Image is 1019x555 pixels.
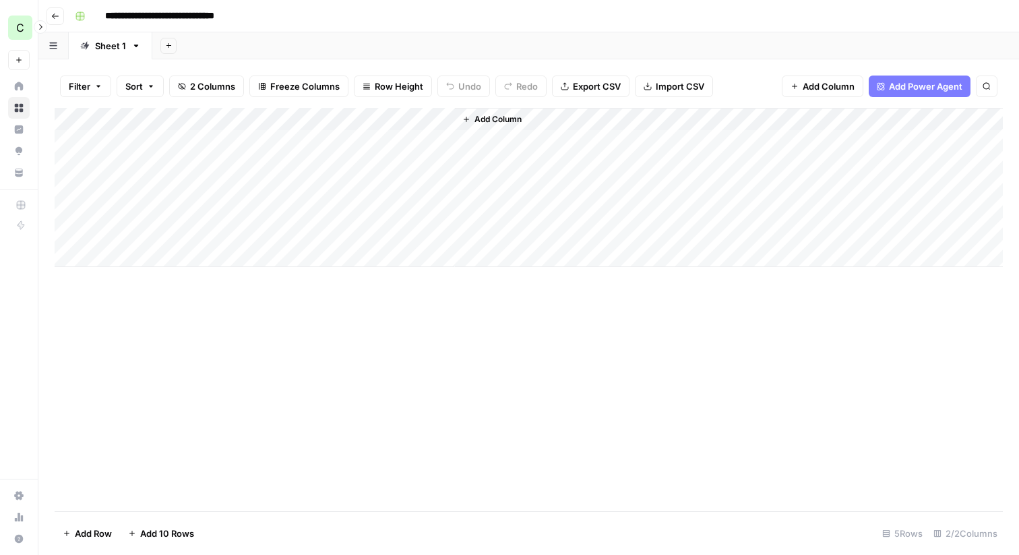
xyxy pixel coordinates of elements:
button: Undo [437,76,490,97]
a: Settings [8,485,30,506]
span: Add Row [75,527,112,540]
button: Add Row [55,523,120,544]
button: Freeze Columns [249,76,348,97]
button: Row Height [354,76,432,97]
div: Sheet 1 [95,39,126,53]
div: 5 Rows [877,523,928,544]
span: Import CSV [656,80,704,93]
a: Usage [8,506,30,528]
div: 2/2 Columns [928,523,1003,544]
button: Add Column [457,111,527,128]
button: Redo [495,76,547,97]
span: Undo [458,80,481,93]
button: Add Column [782,76,863,97]
button: Filter [60,76,111,97]
span: 2 Columns [190,80,235,93]
button: Export CSV [552,76,629,97]
button: Add 10 Rows [120,523,202,544]
span: Add Column [803,80,855,93]
a: Sheet 1 [69,32,152,59]
button: Add Power Agent [869,76,970,97]
button: Sort [117,76,164,97]
button: Import CSV [635,76,713,97]
span: Freeze Columns [270,80,340,93]
a: Home [8,76,30,97]
span: Row Height [375,80,423,93]
button: 2 Columns [169,76,244,97]
span: Add Power Agent [889,80,962,93]
a: Opportunities [8,140,30,162]
span: Export CSV [573,80,621,93]
a: Your Data [8,162,30,183]
span: Filter [69,80,90,93]
button: Workspace: Coverflex [8,11,30,45]
button: Help + Support [8,528,30,550]
span: Add Column [474,113,522,125]
span: Add 10 Rows [140,527,194,540]
a: Browse [8,97,30,119]
span: C [16,20,24,36]
span: Redo [516,80,538,93]
a: Insights [8,119,30,140]
span: Sort [125,80,143,93]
